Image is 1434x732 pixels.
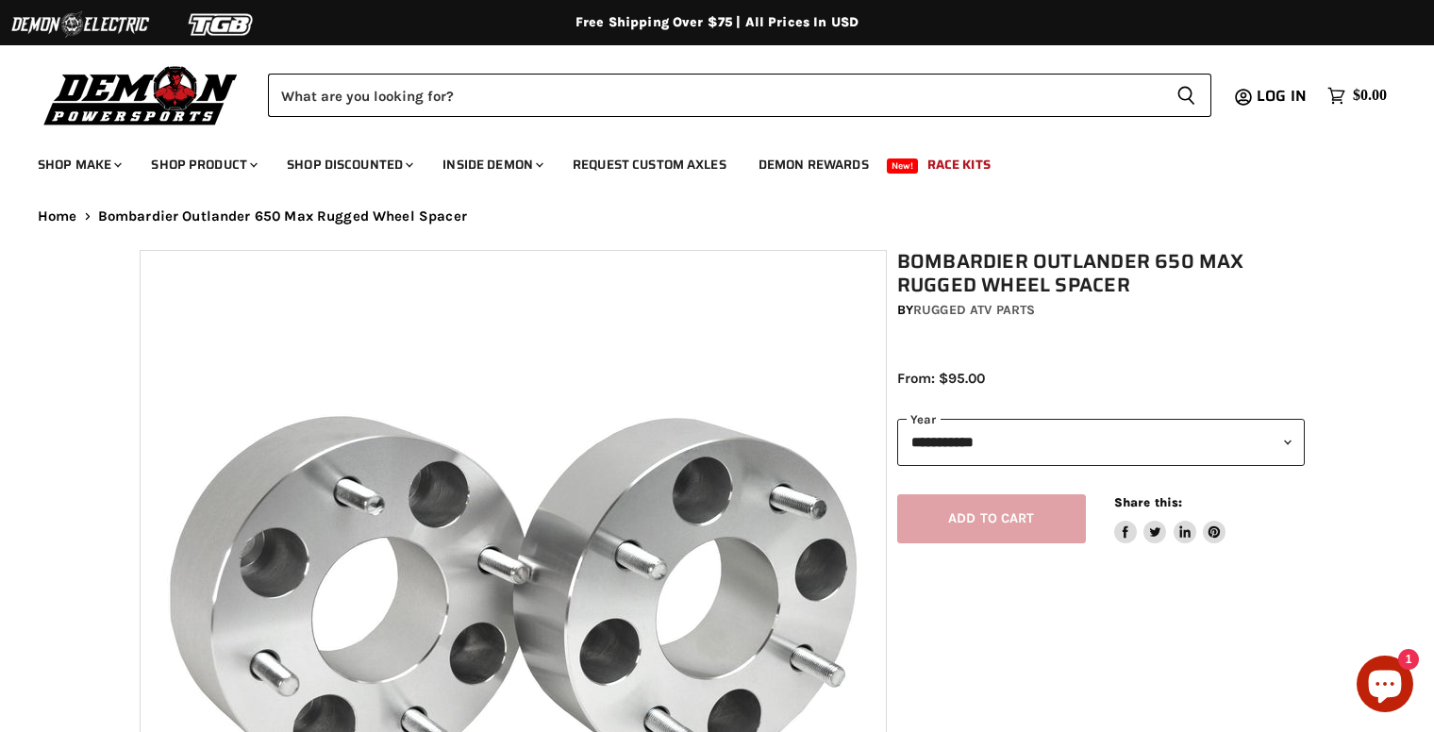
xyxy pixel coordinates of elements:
[9,7,151,42] img: Demon Electric Logo 2
[1351,656,1419,717] inbox-online-store-chat: Shopify online store chat
[268,74,1211,117] form: Product
[151,7,292,42] img: TGB Logo 2
[38,208,77,225] a: Home
[1318,82,1396,109] a: $0.00
[897,419,1305,465] select: year
[559,145,741,184] a: Request Custom Axles
[1248,88,1318,105] a: Log in
[913,145,1005,184] a: Race Kits
[1114,495,1182,509] span: Share this:
[1114,494,1226,544] aside: Share this:
[887,158,919,174] span: New!
[24,138,1382,184] ul: Main menu
[137,145,269,184] a: Shop Product
[1353,87,1387,105] span: $0.00
[744,145,883,184] a: Demon Rewards
[1161,74,1211,117] button: Search
[98,208,467,225] span: Bombardier Outlander 650 Max Rugged Wheel Spacer
[38,61,244,128] img: Demon Powersports
[1257,84,1307,108] span: Log in
[913,302,1035,318] a: Rugged ATV Parts
[897,370,985,387] span: From: $95.00
[268,74,1161,117] input: Search
[897,250,1305,297] h1: Bombardier Outlander 650 Max Rugged Wheel Spacer
[24,145,133,184] a: Shop Make
[428,145,555,184] a: Inside Demon
[897,300,1305,321] div: by
[273,145,425,184] a: Shop Discounted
